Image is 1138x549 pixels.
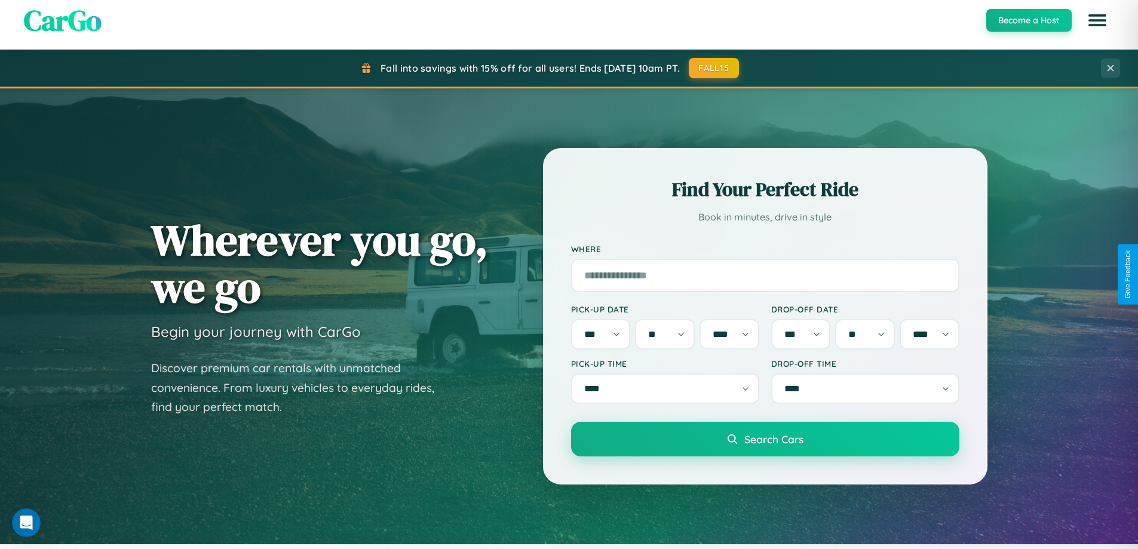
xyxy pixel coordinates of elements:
span: Search Cars [744,433,803,446]
label: Pick-up Date [571,304,759,314]
label: Drop-off Time [771,358,959,369]
p: Discover premium car rentals with unmatched convenience. From luxury vehicles to everyday rides, ... [151,358,450,417]
span: Fall into savings with 15% off for all users! Ends [DATE] 10am PT. [381,62,680,74]
button: Open menu [1081,4,1114,37]
button: FALL15 [689,58,739,78]
button: Search Cars [571,422,959,456]
h3: Begin your journey with CarGo [151,323,361,341]
button: Become a Host [986,9,1072,32]
label: Drop-off Date [771,304,959,314]
p: Book in minutes, drive in style [571,208,959,226]
div: Give Feedback [1124,250,1132,299]
iframe: Intercom live chat [12,508,41,537]
label: Where [571,244,959,254]
label: Pick-up Time [571,358,759,369]
span: CarGo [24,1,102,40]
h1: Wherever you go, we go [151,216,488,311]
h2: Find Your Perfect Ride [571,176,959,203]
